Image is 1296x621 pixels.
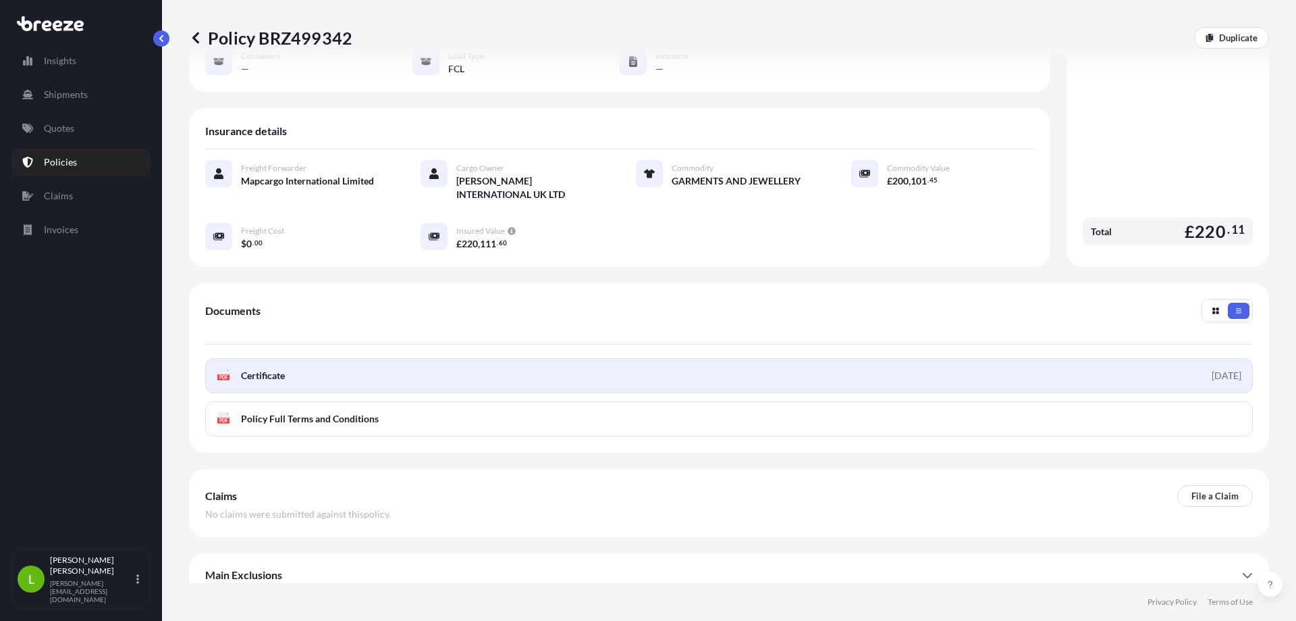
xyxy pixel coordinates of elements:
span: , [909,176,911,186]
div: [DATE] [1212,369,1241,382]
a: Duplicate [1194,27,1269,49]
span: Documents [205,304,261,318]
p: Policies [44,155,77,169]
a: Quotes [11,115,151,142]
span: GARMENTS AND JEWELLERY [672,174,801,188]
span: Freight Cost [241,226,284,237]
p: Duplicate [1219,31,1258,45]
span: 60 [499,241,507,245]
span: 11 [1231,226,1245,234]
span: Commodity [672,163,713,174]
p: Invoices [44,223,78,237]
span: L [28,572,34,586]
p: [PERSON_NAME][EMAIL_ADDRESS][DOMAIN_NAME] [50,579,134,603]
span: £ [456,239,462,249]
span: Mapcargo International Limited [241,174,374,188]
div: Main Exclusions [205,559,1253,591]
span: Cargo Owner [456,163,504,174]
span: £ [887,176,892,186]
span: Total [1091,225,1112,239]
span: . [252,241,254,245]
a: Shipments [11,81,151,108]
span: . [497,241,498,245]
p: [PERSON_NAME] [PERSON_NAME] [50,555,134,576]
span: [PERSON_NAME] INTERNATIONAL UK LTD [456,174,603,201]
text: PDF [219,375,228,380]
span: $ [241,239,246,249]
span: £ [1185,223,1195,240]
span: 101 [911,176,927,186]
span: . [927,178,929,182]
span: , [478,239,480,249]
p: Insights [44,54,76,68]
a: PDFPolicy Full Terms and Conditions [205,401,1253,437]
text: PDF [219,418,228,423]
p: Quotes [44,122,74,135]
p: Claims [44,189,73,203]
span: Policy Full Terms and Conditions [241,412,379,426]
p: Policy BRZ499342 [189,27,352,49]
span: 0 [246,239,252,249]
span: 00 [254,241,263,245]
span: 220 [462,239,478,249]
a: Invoices [11,216,151,243]
span: Claims [205,489,237,503]
a: Terms of Use [1208,597,1253,607]
a: Insights [11,47,151,74]
span: Commodity Value [887,163,950,174]
a: Policies [11,149,151,176]
a: File a Claim [1177,485,1253,507]
a: PDFCertificate[DATE] [205,358,1253,393]
span: . [1227,226,1230,234]
span: Insurance details [205,124,287,138]
p: File a Claim [1191,489,1239,503]
a: Privacy Policy [1147,597,1197,607]
span: Main Exclusions [205,568,282,582]
span: No claims were submitted against this policy . [205,507,391,521]
span: Freight Forwarder [241,163,306,174]
span: Certificate [241,369,285,382]
span: 111 [480,239,496,249]
p: Shipments [44,88,88,101]
span: 200 [892,176,909,186]
span: 220 [1195,223,1226,240]
a: Claims [11,182,151,209]
span: Insured Value [456,226,505,237]
span: 45 [929,178,938,182]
